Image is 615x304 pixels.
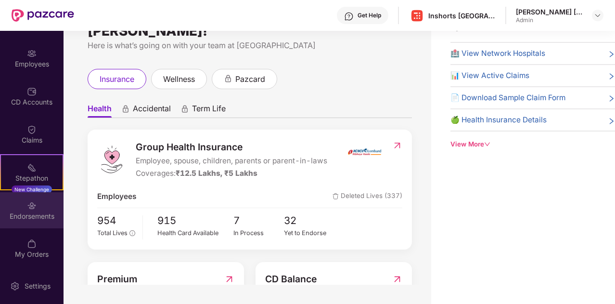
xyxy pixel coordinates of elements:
[608,94,615,104] span: right
[88,40,412,52] div: Here is what’s going on with your team at [GEOGRAPHIC_DATA]
[97,145,126,174] img: logo
[27,87,37,96] img: svg+xml;base64,PHN2ZyBpZD0iQ0RfQWNjb3VudHMiIGRhdGEtbmFtZT0iQ0QgQWNjb3VudHMiIHhtbG5zPSJodHRwOi8vd3...
[180,105,189,113] div: animation
[97,229,128,237] span: Total Lives
[344,12,354,21] img: svg+xml;base64,PHN2ZyBpZD0iSGVscC0zMngzMiIgeG1sbnM9Imh0dHA6Ly93d3cudzMub3JnLzIwMDAvc3ZnIiB3aWR0aD...
[22,281,53,291] div: Settings
[136,140,327,154] span: Group Health Insurance
[163,73,195,85] span: wellness
[608,50,615,59] span: right
[176,169,257,178] span: ₹12.5 Lakhs, ₹5 Lakhs
[450,139,615,149] div: View More
[88,104,112,118] span: Health
[333,191,402,202] span: Deleted Lives (337)
[27,163,37,172] img: svg+xml;base64,PHN2ZyB4bWxucz0iaHR0cDovL3d3dy53My5vcmcvMjAwMC9zdmciIHdpZHRoPSIyMSIgaGVpZ2h0PSIyMC...
[233,228,284,238] div: In Process
[284,213,335,229] span: 32
[12,9,74,22] img: New Pazcare Logo
[157,228,233,238] div: Health Card Available
[27,125,37,134] img: svg+xml;base64,PHN2ZyBpZD0iQ2xhaW0iIHhtbG5zPSJodHRwOi8vd3d3LnczLm9yZy8yMDAwL3N2ZyIgd2lkdGg9IjIwIi...
[333,193,339,199] img: deleteIcon
[450,48,545,59] span: 🏥 View Network Hospitals
[224,272,234,286] img: RedirectIcon
[450,70,529,81] span: 📊 View Active Claims
[27,239,37,249] img: svg+xml;base64,PHN2ZyBpZD0iTXlfT3JkZXJzIiBkYXRhLW5hbWU9Ik15IE9yZGVycyIgeG1sbnM9Imh0dHA6Ly93d3cudz...
[129,230,135,236] span: info-circle
[594,12,602,19] img: svg+xml;base64,PHN2ZyBpZD0iRHJvcGRvd24tMzJ4MzIiIHhtbG5zPSJodHRwOi8vd3d3LnczLm9yZy8yMDAwL3N2ZyIgd2...
[428,11,496,20] div: Inshorts [GEOGRAPHIC_DATA] Advertising And Services Private Limited
[121,105,130,113] div: animation
[608,72,615,81] span: right
[10,281,20,291] img: svg+xml;base64,PHN2ZyBpZD0iU2V0dGluZy0yMHgyMCIgeG1sbnM9Imh0dHA6Ly93d3cudzMub3JnLzIwMDAvc3ZnIiB3aW...
[157,213,233,229] span: 915
[450,92,565,104] span: 📄 Download Sample Claim Form
[410,9,424,23] img: Inshorts%20Logo.png
[136,155,327,167] span: Employee, spouse, children, parents or parent-in-laws
[97,213,135,229] span: 954
[192,104,226,118] span: Term Life
[516,7,583,16] div: [PERSON_NAME] [PERSON_NAME]
[12,185,52,193] div: New Challenge
[346,140,383,164] img: insurerIcon
[100,73,134,85] span: insurance
[27,201,37,211] img: svg+xml;base64,PHN2ZyBpZD0iRW5kb3JzZW1lbnRzIiB4bWxucz0iaHR0cDovL3d3dy53My5vcmcvMjAwMC9zdmciIHdpZH...
[358,12,381,19] div: Get Help
[392,141,402,150] img: RedirectIcon
[450,114,547,126] span: 🍏 Health Insurance Details
[235,73,265,85] span: pazcard
[284,228,335,238] div: Yet to Endorse
[97,191,136,202] span: Employees
[265,272,317,286] span: CD Balance
[133,104,171,118] span: Accidental
[233,213,284,229] span: 7
[88,19,412,35] div: Welcome back, [PERSON_NAME] [PERSON_NAME]!
[224,74,232,83] div: animation
[392,272,402,286] img: RedirectIcon
[1,173,63,183] div: Stepathon
[484,141,490,147] span: down
[27,49,37,58] img: svg+xml;base64,PHN2ZyBpZD0iRW1wbG95ZWVzIiB4bWxucz0iaHR0cDovL3d3dy53My5vcmcvMjAwMC9zdmciIHdpZHRoPS...
[97,272,137,286] span: Premium
[136,168,327,179] div: Coverages:
[608,116,615,126] span: right
[516,16,583,24] div: Admin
